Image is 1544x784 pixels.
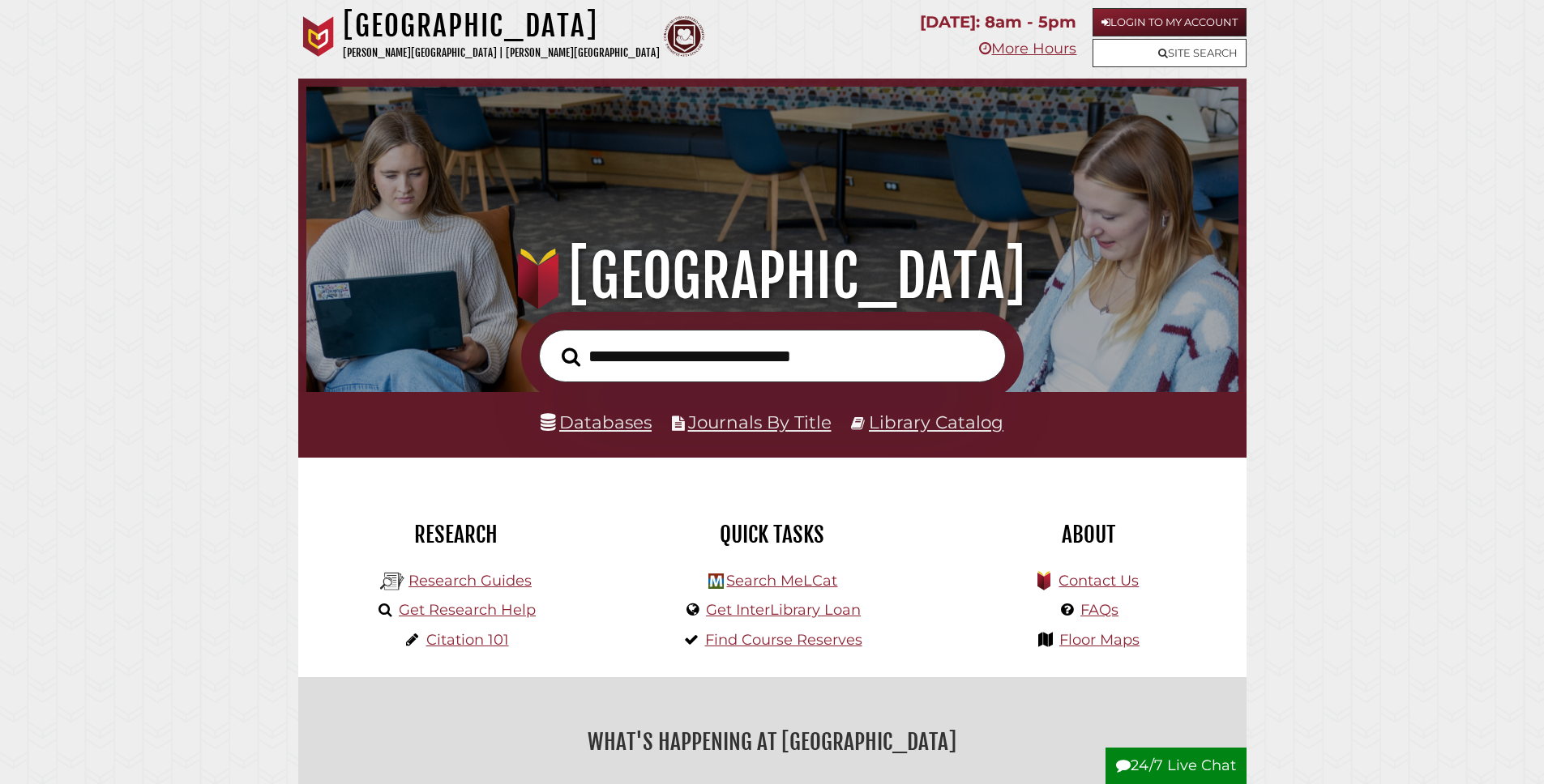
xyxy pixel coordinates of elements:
[726,572,837,590] a: Search MeLCat
[664,16,704,57] img: Calvin Theological Seminary
[869,411,1003,432] a: Library Catalog
[979,40,1076,58] a: More Hours
[688,411,832,432] a: Journals By Title
[343,44,660,62] p: [PERSON_NAME][GEOGRAPHIC_DATA] | [PERSON_NAME][GEOGRAPHIC_DATA]
[1080,601,1118,619] a: FAQs
[380,569,404,594] img: Hekman Library Logo
[426,631,509,649] a: Citation 101
[943,521,1234,548] h2: About
[408,572,532,590] a: Research Guides
[1093,8,1247,36] a: Login to My Account
[310,521,602,548] h2: Research
[706,601,861,619] a: Get InterLibrary Loan
[1059,572,1139,590] a: Contact Us
[329,241,1215,312] h1: [GEOGRAPHIC_DATA]
[1093,39,1247,67] a: Site Search
[627,521,918,548] h2: Quick Tasks
[708,573,724,589] img: Hekman Library Logo
[920,8,1076,36] p: [DATE]: 8am - 5pm
[343,8,660,44] h1: [GEOGRAPHIC_DATA]
[1059,631,1140,649] a: Floor Maps
[705,631,862,649] a: Find Course Reserves
[541,411,652,432] a: Databases
[298,16,339,57] img: Calvin University
[562,347,580,367] i: Search
[310,723,1234,761] h2: What's Happening at [GEOGRAPHIC_DATA]
[399,601,536,619] a: Get Research Help
[554,343,588,372] button: Search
